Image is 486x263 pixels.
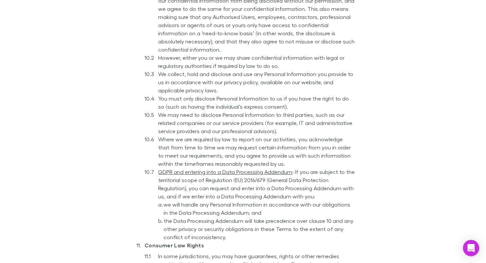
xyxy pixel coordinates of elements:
li: We collect, hold and disclose and use any Personal Information you provide to us in accordance wi... [158,70,355,94]
li: We may need to disclose Personal Information to third parties, such as our related companies or o... [158,111,355,135]
li: Where we are required by law to report on our activities, you acknowledge that from time to time ... [158,135,355,168]
strong: Consumer Law Rights [145,242,204,249]
div: Open Intercom Messenger [463,240,479,256]
li: You must only disclose Personal Information to us if you have the right to do so (such as having ... [158,94,355,111]
li: : If you are subject to the territorial scope of Regulation (EU) 2016/679 (General Data Protectio... [158,168,355,241]
li: we will handle any Personal Information in accordance with our obligations in the Data Processing... [164,200,355,217]
li: the Data Processing Addendum will take precedence over clause 10 and any other privacy or securit... [164,217,355,241]
li: However, either you or we may share confidential information with legal or regulatory authorities... [158,54,355,70]
span: GDPR and entering into a Data Processing Addendum [158,169,292,175]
